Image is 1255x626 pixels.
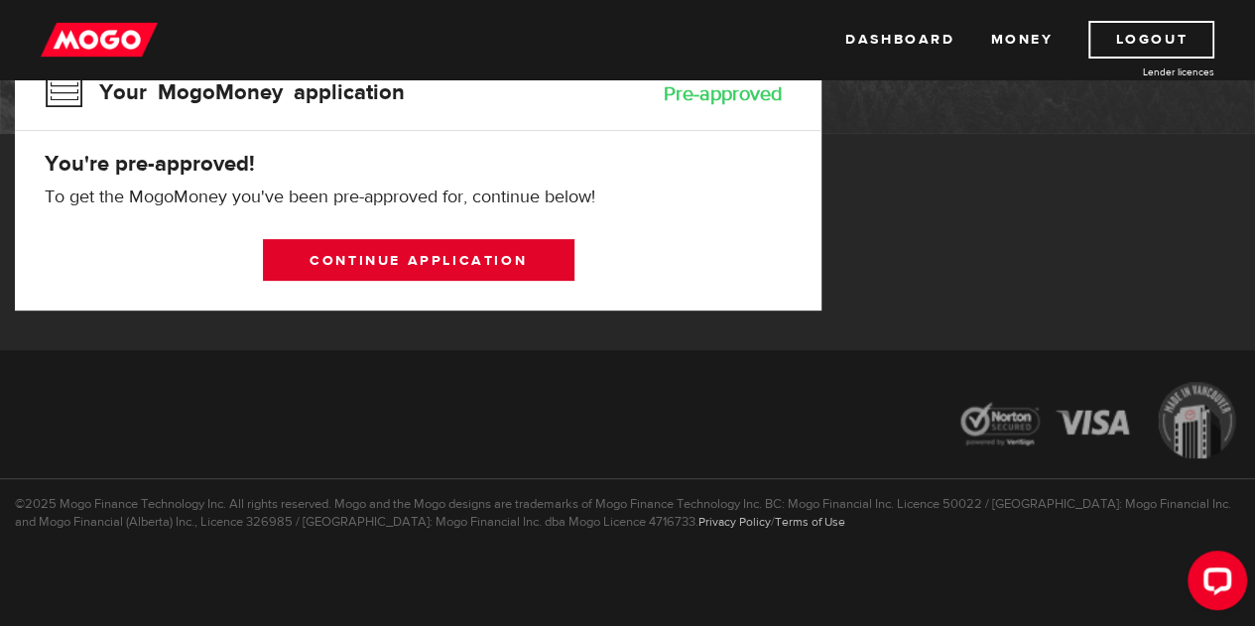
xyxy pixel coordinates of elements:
[45,186,792,209] p: To get the MogoMoney you've been pre-approved for, continue below!
[845,21,954,59] a: Dashboard
[1088,21,1214,59] a: Logout
[1066,64,1214,79] a: Lender licences
[45,150,792,178] h4: You're pre-approved!
[41,21,158,59] img: mogo_logo-11ee424be714fa7cbb0f0f49df9e16ec.png
[1172,543,1255,626] iframe: LiveChat chat widget
[990,21,1053,59] a: Money
[775,514,845,530] a: Terms of Use
[663,84,782,104] div: Pre-approved
[45,66,405,118] h3: Your MogoMoney application
[698,514,771,530] a: Privacy Policy
[941,367,1255,478] img: legal-icons-92a2ffecb4d32d839781d1b4e4802d7b.png
[263,239,574,281] a: Continue application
